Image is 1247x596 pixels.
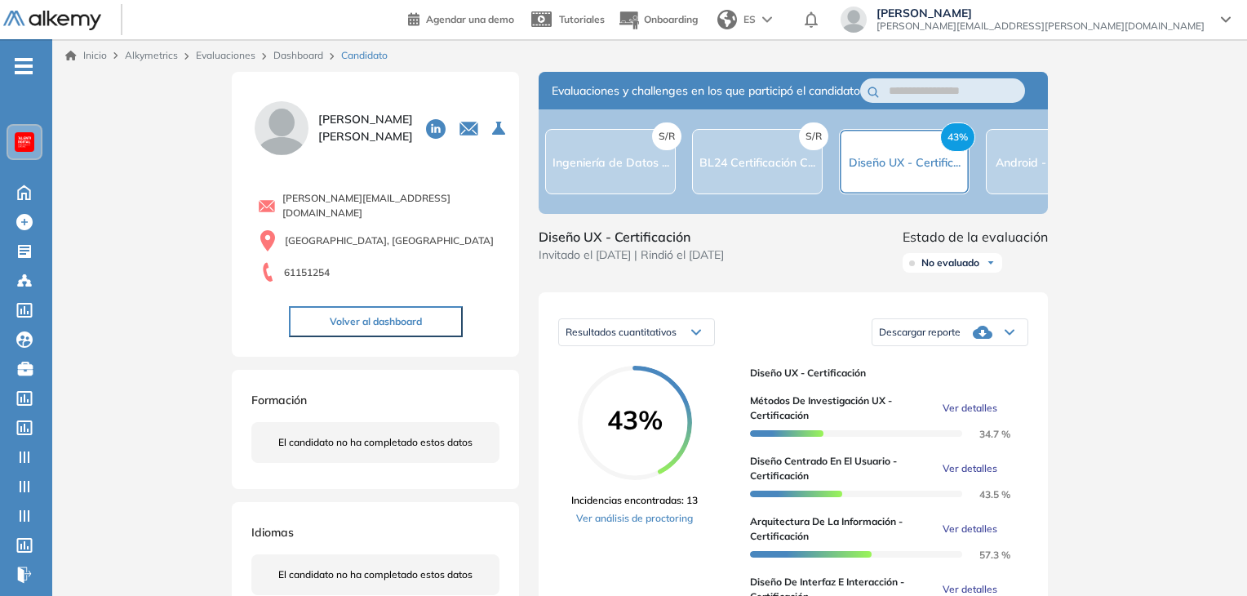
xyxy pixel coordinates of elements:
span: Idiomas [251,525,294,540]
span: El candidato no ha completado estos datos [278,567,473,582]
span: Diseño UX - Certific... [849,155,961,170]
span: Tutoriales [559,13,605,25]
a: Agendar una demo [408,8,514,28]
button: Volver al dashboard [289,306,463,337]
img: https://assets.alkemy.org/workspaces/620/d203e0be-08f6-444b-9eae-a92d815a506f.png [18,136,31,149]
span: [PERSON_NAME] [876,7,1205,20]
span: Diseño Centrado en el Usuario - Certificación [750,454,936,483]
span: [GEOGRAPHIC_DATA], [GEOGRAPHIC_DATA] [285,234,494,248]
span: No evaluado [921,256,979,269]
span: Agendar una demo [426,13,514,25]
button: Ver detalles [936,461,997,476]
span: 57.3 % [960,549,1010,561]
span: [PERSON_NAME][EMAIL_ADDRESS][PERSON_NAME][DOMAIN_NAME] [876,20,1205,33]
span: S/R [652,122,681,150]
span: Arquitectura de la Información - Certificación [750,514,936,544]
span: Ingeniería de Datos ... [552,155,669,170]
span: Formación [251,393,307,407]
span: 43% [940,122,975,152]
img: PROFILE_MENU_LOGO_USER [251,98,312,158]
span: [PERSON_NAME][EMAIL_ADDRESS][DOMAIN_NAME] [282,191,499,220]
a: Inicio [65,48,107,63]
span: El candidato no ha completado estos datos [278,435,473,450]
button: Onboarding [618,2,698,38]
span: 61151254 [284,265,330,280]
span: Invitado el [DATE] | Rindió el [DATE] [539,247,724,264]
span: Ver detalles [943,461,997,476]
span: Android - Certificac... [996,155,1107,170]
img: Logo [3,11,101,31]
span: Ver detalles [943,401,997,416]
span: Estado de la evaluación [903,227,1048,247]
span: Ver detalles [943,522,997,536]
span: Diseño UX - Certificación [539,227,724,247]
span: BL24 Certificación C... [699,155,815,170]
span: 43% [578,407,692,433]
button: Ver detalles [936,522,997,536]
a: Dashboard [273,49,323,61]
img: world [717,10,737,29]
a: Ver análisis de proctoring [571,511,698,526]
span: ES [743,12,756,27]
span: Evaluaciones y challenges en los que participó el candidato [552,82,860,100]
span: S/R [799,122,828,150]
span: Incidencias encontradas: 13 [571,493,698,508]
span: Candidato [341,48,388,63]
img: Ícono de flecha [986,258,996,268]
span: Onboarding [644,13,698,25]
a: Evaluaciones [196,49,255,61]
span: Descargar reporte [879,326,961,339]
i: - [15,64,33,68]
span: Diseño UX - Certificación [750,366,1015,380]
span: Alkymetrics [125,49,178,61]
span: 34.7 % [960,428,1010,440]
span: [PERSON_NAME] [PERSON_NAME] [318,111,413,145]
span: 43.5 % [960,488,1010,500]
img: arrow [762,16,772,23]
span: Resultados cuantitativos [566,326,677,338]
span: Métodos de Investigación UX - Certificación [750,394,936,423]
button: Ver detalles [936,401,997,416]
